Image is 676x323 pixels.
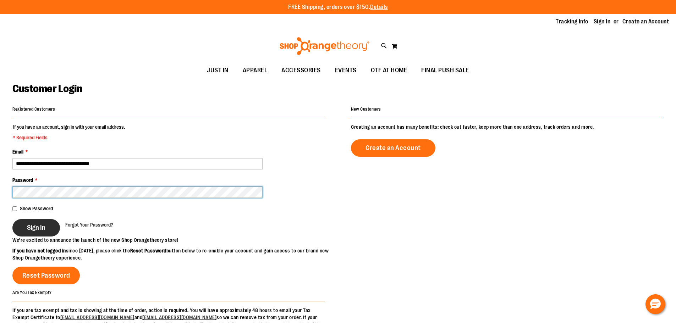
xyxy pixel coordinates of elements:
[13,134,125,141] span: * Required Fields
[421,62,469,78] span: FINAL PUSH SALE
[279,37,370,55] img: Shop Orangetheory
[27,224,45,232] span: Sign In
[351,107,381,112] strong: New Customers
[364,62,414,79] a: OTF AT HOME
[12,123,126,141] legend: If you have an account, sign in with your email address.
[12,248,66,254] strong: If you have not logged in
[22,272,70,279] span: Reset Password
[12,83,82,95] span: Customer Login
[370,4,388,10] a: Details
[371,62,407,78] span: OTF AT HOME
[556,18,588,26] a: Tracking Info
[65,221,113,228] a: Forgot Your Password?
[142,314,216,320] a: [EMAIL_ADDRESS][DOMAIN_NAME]
[12,236,338,244] p: We’re excited to announce the launch of the new Shop Orangetheory store!
[236,62,275,79] a: APPAREL
[351,139,435,157] a: Create an Account
[12,247,338,261] p: since [DATE], please click the button below to re-enable your account and gain access to our bran...
[12,219,60,236] button: Sign In
[12,177,33,183] span: Password
[200,62,236,79] a: JUST IN
[12,267,80,284] a: Reset Password
[60,314,134,320] a: [EMAIL_ADDRESS][DOMAIN_NAME]
[12,107,55,112] strong: Registered Customers
[207,62,229,78] span: JUST IN
[288,3,388,11] p: FREE Shipping, orders over $150.
[274,62,328,79] a: ACCESSORIES
[622,18,669,26] a: Create an Account
[645,294,665,314] button: Hello, have a question? Let’s chat.
[12,290,52,295] strong: Are You Tax Exempt?
[243,62,268,78] span: APPAREL
[281,62,321,78] span: ACCESSORIES
[130,248,166,254] strong: Reset Password
[351,123,664,130] p: Creating an account has many benefits: check out faster, keep more than one address, track orders...
[366,144,421,152] span: Create an Account
[65,222,113,228] span: Forgot Your Password?
[328,62,364,79] a: EVENTS
[414,62,476,79] a: FINAL PUSH SALE
[20,206,53,211] span: Show Password
[335,62,357,78] span: EVENTS
[12,149,23,155] span: Email
[594,18,611,26] a: Sign In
